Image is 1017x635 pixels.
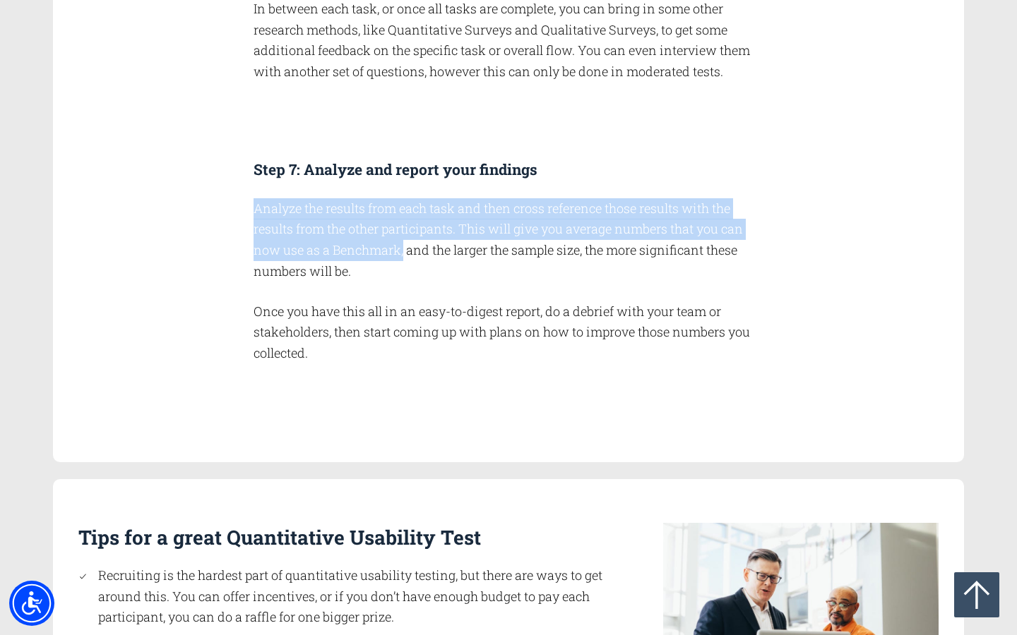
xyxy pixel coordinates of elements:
h3: Step 7: Analyze and report your findings [254,159,763,181]
div: Accessibility Menu [9,581,54,626]
p: Analyze the results from each task and then cross reference those results with the results from t... [254,198,763,282]
a: Go to top [954,572,999,617]
p: Once you have this all in an easy-to-digest report, do a debrief with your team or stakeholders, ... [254,301,763,364]
li: Recruiting is the hardest part of quantitative usability testing, but there are ways to get aroun... [91,565,646,628]
h2: Tips for a great Quantitative Usability Test [78,523,646,552]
